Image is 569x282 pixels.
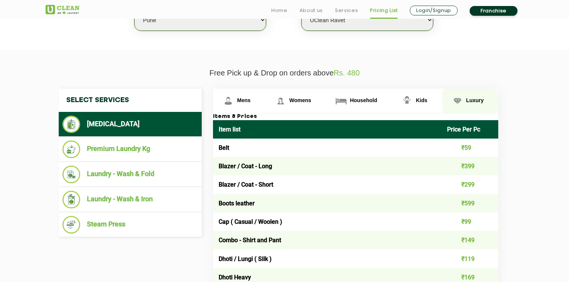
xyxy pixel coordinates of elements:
[213,139,441,157] td: Belt
[62,166,80,183] img: Laundry - Wash & Fold
[46,5,79,14] img: UClean Laundry and Dry Cleaning
[213,213,441,231] td: Cap ( Casual / Woolen )
[416,97,427,103] span: Kids
[441,175,499,194] td: ₹299
[222,94,235,107] img: Mens
[441,194,499,213] td: ₹599
[300,6,323,15] a: About us
[441,120,499,139] th: Price Per Pc
[62,216,198,234] li: Steam Press
[213,175,441,194] td: Blazer / Coat - Short
[470,6,517,16] a: Franchise
[271,6,288,15] a: Home
[213,194,441,213] td: Boots leather
[213,113,498,120] h3: Items & Prices
[213,231,441,249] td: Combo - Shirt and Pant
[350,97,377,103] span: Household
[335,94,348,107] img: Household
[62,140,198,158] li: Premium Laundry Kg
[370,6,398,15] a: Pricing List
[62,191,198,208] li: Laundry - Wash & Iron
[334,69,360,77] span: Rs. 480
[59,89,202,112] h4: Select Services
[62,216,80,234] img: Steam Press
[441,157,499,175] td: ₹399
[400,94,414,107] img: Kids
[62,116,80,133] img: Dry Cleaning
[274,94,287,107] img: Womens
[410,6,458,15] a: Login/Signup
[441,139,499,157] td: ₹59
[62,116,198,133] li: [MEDICAL_DATA]
[237,97,251,103] span: Mens
[466,97,484,103] span: Luxury
[213,157,441,175] td: Blazer / Coat - Long
[441,249,499,268] td: ₹119
[441,231,499,249] td: ₹149
[62,166,198,183] li: Laundry - Wash & Fold
[46,69,523,77] p: Free Pick up & Drop on orders above
[441,213,499,231] td: ₹99
[451,94,464,107] img: Luxury
[213,249,441,268] td: Dhoti / Lungi ( Silk )
[289,97,311,103] span: Womens
[62,140,80,158] img: Premium Laundry Kg
[62,191,80,208] img: Laundry - Wash & Iron
[335,6,358,15] a: Services
[213,120,441,139] th: Item list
